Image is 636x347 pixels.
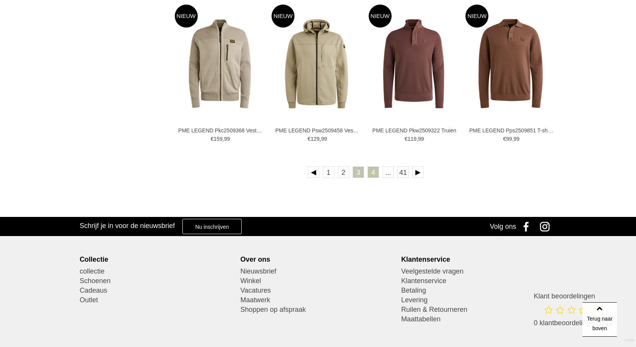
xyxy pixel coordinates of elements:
[241,295,396,305] a: Maatwerk
[490,217,516,236] div: Volg ons
[518,217,537,236] a: Facebook
[175,19,265,109] img: PME LEGEND Pkc2509368 Vesten en Gilets
[80,295,235,305] a: Outlet
[537,217,556,236] a: Instagram
[408,136,416,142] span: 119
[213,136,222,142] span: 159
[178,127,262,134] a: PME LEGEND Pkc2509368 Vesten en Gilets
[382,166,394,178] span: ...
[625,336,634,345] a: Divide
[311,136,319,142] span: 129
[211,136,214,142] span: €
[372,127,456,134] a: PME LEGEND Pkw2509322 Truien
[405,136,408,142] span: €
[224,136,230,142] span: 99
[80,286,235,295] a: Cadeaus
[534,292,613,335] a: Klant beoordelingen 0 klantbeoordelingen 0/10
[401,305,556,314] a: Ruilen & Retourneren
[241,286,396,295] a: Vacatures
[80,276,235,286] a: Schoenen
[319,136,321,142] span: ,
[307,136,311,142] span: €
[80,222,175,230] h3: Schrijf je in voor de nieuwsbrief
[416,136,418,142] span: ,
[469,127,553,134] a: PME LEGEND Pps2509851 T-shirts
[534,292,613,300] h3: Klant beoordelingen
[397,166,409,178] a: 41
[582,302,617,337] a: Terug naar boven
[418,136,424,142] span: 99
[401,255,556,264] div: Klantenservice
[80,267,235,276] a: collectie
[401,314,556,324] a: Maattabellen
[534,319,613,327] span: 0 klantbeoordelingen 0/10
[241,267,396,276] a: Nieuwsbrief
[321,136,327,142] span: 99
[506,136,512,142] span: 99
[338,166,349,178] a: 2
[401,286,556,295] a: Betaling
[223,136,224,142] span: ,
[465,19,555,109] img: PME LEGEND Pps2509851 T-shirts
[241,255,396,264] div: Over ons
[401,276,556,286] a: Klantenservice
[353,166,364,178] a: 3
[368,166,379,178] a: 4
[80,255,235,264] div: Collectie
[369,19,459,109] img: PME LEGEND Pkw2509322 Truien
[401,295,556,305] a: Levering
[241,305,396,314] a: Shoppen op afspraak
[182,219,241,234] a: Nu inschrijven
[275,127,359,134] a: PME LEGEND Psw2509458 Vesten en Gilets
[241,276,396,286] a: Winkel
[514,136,520,142] span: 99
[401,267,556,276] a: Veelgestelde vragen
[503,136,506,142] span: €
[512,136,514,142] span: ,
[272,19,361,109] img: PME LEGEND Psw2509458 Vesten en Gilets
[323,166,334,178] a: 1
